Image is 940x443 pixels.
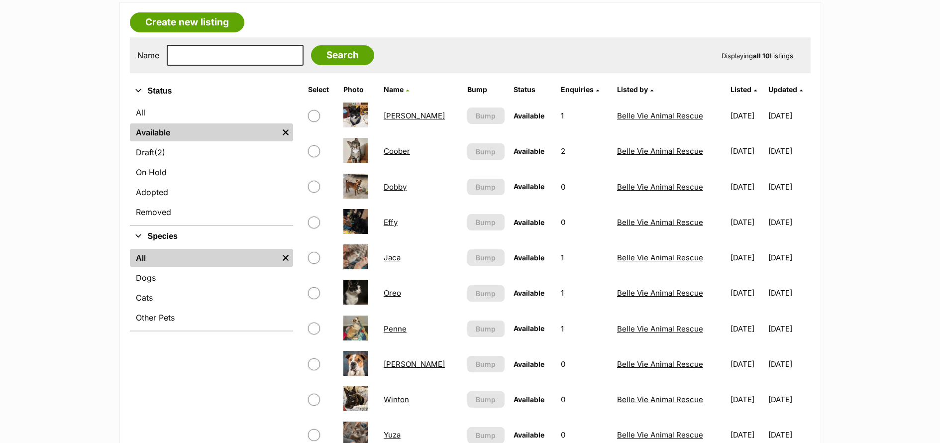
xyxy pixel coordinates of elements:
span: Listed by [617,85,648,94]
a: Remove filter [278,123,293,141]
td: [DATE] [727,347,767,381]
a: [PERSON_NAME] [384,359,445,369]
td: [DATE] [727,240,767,275]
span: translation missing: en.admin.listings.index.attributes.enquiries [561,85,594,94]
a: Belle Vie Animal Rescue [617,324,703,333]
a: Belle Vie Animal Rescue [617,111,703,120]
td: 2 [557,134,612,168]
span: Updated [768,85,797,94]
div: Species [130,247,293,331]
a: Belle Vie Animal Rescue [617,395,703,404]
th: Status [510,82,556,98]
a: Belle Vie Animal Rescue [617,359,703,369]
span: Available [514,395,544,404]
label: Name [137,51,159,60]
a: Enquiries [561,85,599,94]
span: Available [514,324,544,332]
span: Available [514,218,544,226]
span: Bump [476,288,496,299]
a: Listed by [617,85,653,94]
span: Bump [476,217,496,227]
a: Yuza [384,430,401,440]
td: 1 [557,312,612,346]
button: Bump [467,391,505,408]
td: 1 [557,276,612,310]
td: [DATE] [768,99,809,133]
a: Effy [384,218,398,227]
a: Adopted [130,183,293,201]
a: Winton [384,395,409,404]
a: Draft [130,143,293,161]
a: Jaca [384,253,401,262]
a: Removed [130,203,293,221]
a: Name [384,85,409,94]
span: Available [514,111,544,120]
span: Available [514,182,544,191]
button: Bump [467,321,505,337]
a: Updated [768,85,803,94]
td: 0 [557,347,612,381]
a: Belle Vie Animal Rescue [617,146,703,156]
td: [DATE] [727,276,767,310]
a: [PERSON_NAME] [384,111,445,120]
span: (2) [154,146,165,158]
a: All [130,249,278,267]
td: [DATE] [727,312,767,346]
a: Belle Vie Animal Rescue [617,253,703,262]
span: Bump [476,324,496,334]
td: [DATE] [768,240,809,275]
div: Status [130,102,293,225]
td: 0 [557,382,612,417]
a: Belle Vie Animal Rescue [617,288,703,298]
td: [DATE] [768,276,809,310]
button: Bump [467,179,505,195]
td: 1 [557,99,612,133]
span: Bump [476,430,496,441]
button: Bump [467,143,505,160]
span: Bump [476,111,496,121]
button: Bump [467,214,505,230]
td: 0 [557,170,612,204]
button: Bump [467,356,505,372]
button: Status [130,85,293,98]
span: Bump [476,182,496,192]
td: [DATE] [768,205,809,239]
th: Photo [339,82,379,98]
td: [DATE] [727,134,767,168]
a: Cats [130,289,293,307]
td: 0 [557,205,612,239]
input: Search [311,45,374,65]
a: Penne [384,324,407,333]
span: Available [514,253,544,262]
a: Create new listing [130,12,244,32]
a: Oreo [384,288,401,298]
td: [DATE] [768,170,809,204]
button: Bump [467,249,505,266]
td: [DATE] [768,347,809,381]
strong: all 10 [753,52,770,60]
td: [DATE] [768,134,809,168]
span: Bump [476,359,496,369]
button: Bump [467,108,505,124]
span: Available [514,360,544,368]
a: Other Pets [130,309,293,327]
span: Available [514,147,544,155]
button: Species [130,230,293,243]
span: Name [384,85,404,94]
a: Remove filter [278,249,293,267]
td: [DATE] [727,99,767,133]
span: Available [514,431,544,439]
a: Belle Vie Animal Rescue [617,182,703,192]
a: Dobby [384,182,407,192]
td: [DATE] [727,382,767,417]
a: Coober [384,146,410,156]
td: [DATE] [727,170,767,204]
td: [DATE] [727,205,767,239]
a: Belle Vie Animal Rescue [617,430,703,440]
button: Bump [467,285,505,302]
span: Available [514,289,544,297]
span: Bump [476,252,496,263]
span: Displaying Listings [722,52,793,60]
a: On Hold [130,163,293,181]
td: 1 [557,240,612,275]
